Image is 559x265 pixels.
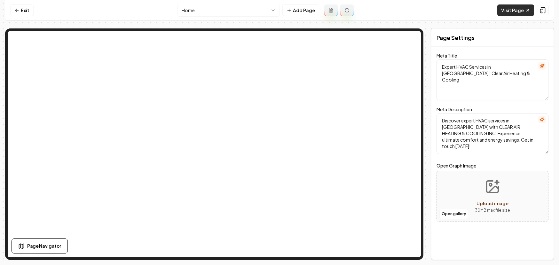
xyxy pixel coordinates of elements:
[12,238,68,253] button: Page Navigator
[497,4,534,16] a: Visit Page
[437,33,475,42] h2: Page Settings
[27,243,61,249] span: Page Navigator
[476,200,508,206] span: Upload image
[324,4,338,16] button: Add admin page prompt
[10,4,34,16] a: Exit
[437,162,548,169] label: Open Graph Image
[470,174,515,219] button: Upload image
[340,4,354,16] button: Regenerate page
[437,106,472,112] label: Meta Description
[282,4,319,16] button: Add Page
[437,53,457,58] label: Meta Title
[475,207,510,214] p: 30 MB max file size
[439,209,468,219] button: Open gallery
